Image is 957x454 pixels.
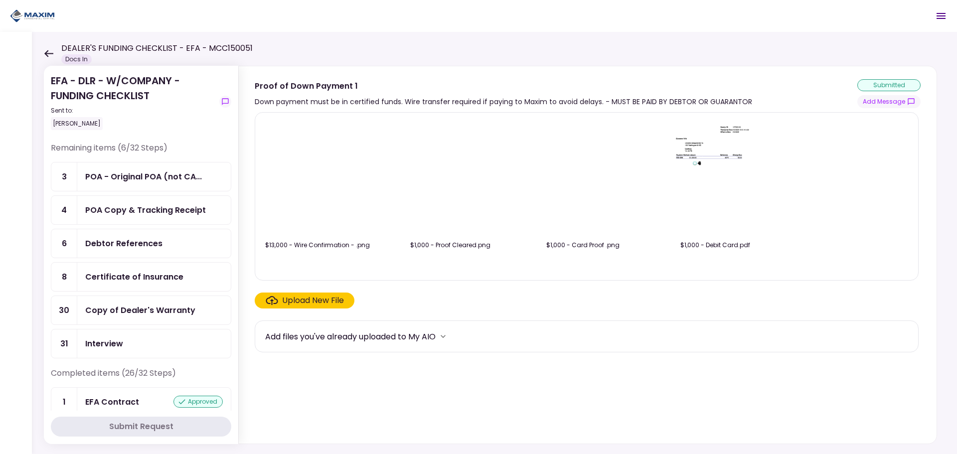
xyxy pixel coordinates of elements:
button: Open menu [929,4,953,28]
span: Click here to upload the required document [255,293,354,308]
div: approved [173,396,223,408]
div: Completed items (26/32 Steps) [51,367,231,387]
div: Proof of Down Payment 1 [255,80,752,92]
div: Certificate of Insurance [85,271,183,283]
div: 6 [51,229,77,258]
div: 8 [51,263,77,291]
div: 3 [51,162,77,191]
div: $1,000 - Card Proof .png [530,241,635,250]
div: Add files you've already uploaded to My AIO [265,330,436,343]
div: Sent to: [51,106,215,115]
h1: DEALER'S FUNDING CHECKLIST - EFA - MCC150051 [61,42,253,54]
div: Submit Request [109,421,173,433]
button: show-messages [219,96,231,108]
div: Debtor References [85,237,162,250]
div: POA - Original POA (not CA or GA) [85,170,202,183]
button: show-messages [857,95,921,108]
div: $13,000 - Wire Confirmation - .png [265,241,370,250]
div: Copy of Dealer's Warranty [85,304,195,316]
button: more [436,329,451,344]
img: Partner icon [10,8,55,23]
a: 1EFA Contractapproved [51,387,231,417]
div: EFA Contract [85,396,139,408]
div: submitted [857,79,921,91]
button: Submit Request [51,417,231,437]
div: $1,000 - Proof Cleared.png [398,241,502,250]
div: Interview [85,337,123,350]
a: 8Certificate of Insurance [51,262,231,292]
div: Remaining items (6/32 Steps) [51,142,231,162]
a: 31Interview [51,329,231,358]
div: 30 [51,296,77,324]
a: 3POA - Original POA (not CA or GA) [51,162,231,191]
div: POA Copy & Tracking Receipt [85,204,206,216]
div: Upload New File [282,295,344,306]
a: 30Copy of Dealer's Warranty [51,296,231,325]
div: [PERSON_NAME] [51,117,103,130]
div: 4 [51,196,77,224]
div: EFA - DLR - W/COMPANY - FUNDING CHECKLIST [51,73,215,130]
div: Proof of Down Payment 1Down payment must be in certified funds. Wire transfer required if paying ... [238,66,937,444]
div: Docs In [61,54,92,64]
a: 6Debtor References [51,229,231,258]
a: 4POA Copy & Tracking Receipt [51,195,231,225]
div: 1 [51,388,77,416]
div: $1,000 - Debit Card.pdf [663,241,768,250]
div: Down payment must be in certified funds. Wire transfer required if paying to Maxim to avoid delay... [255,96,752,108]
div: 31 [51,329,77,358]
